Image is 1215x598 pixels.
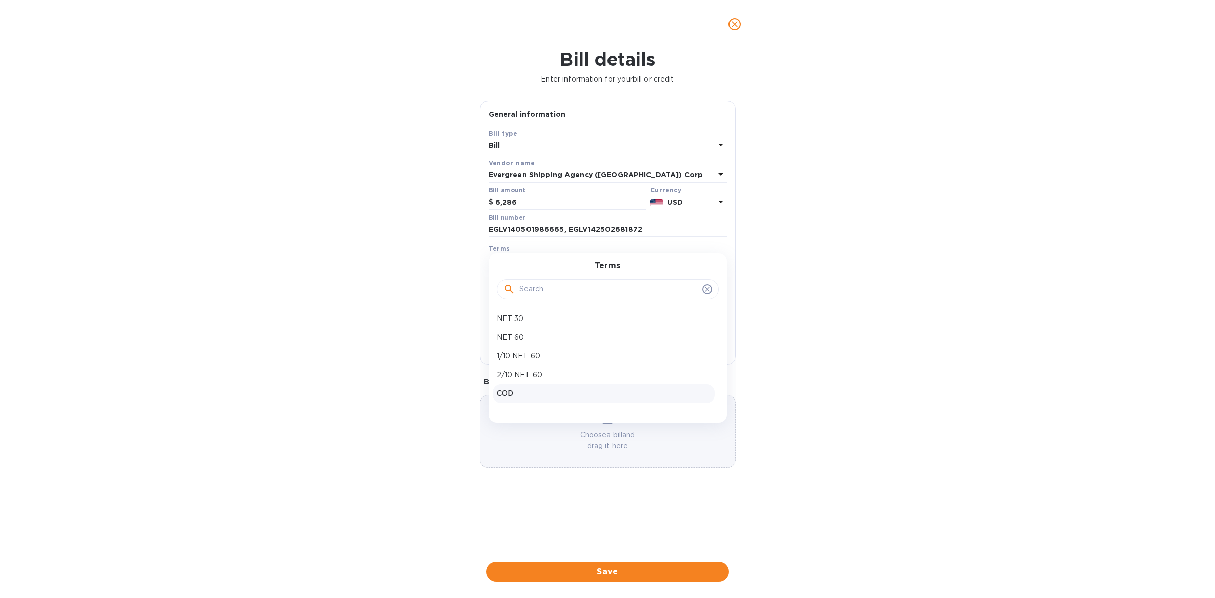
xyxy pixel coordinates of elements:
b: Bill type [489,130,518,137]
h1: Bill details [8,49,1207,70]
p: 1/10 NET 60 [497,351,711,362]
input: $ Enter bill amount [495,195,646,210]
p: NET 30 [497,313,711,324]
p: Select terms [489,256,534,266]
p: Bill image [484,377,732,387]
p: Enter information for your bill or credit [8,74,1207,85]
label: Bill amount [489,187,525,193]
b: Terms [489,245,510,252]
p: COD [497,388,711,399]
b: Currency [650,186,681,194]
b: Evergreen Shipping Agency ([GEOGRAPHIC_DATA]) Corp [489,171,703,179]
b: Bill [489,141,500,149]
b: USD [667,198,682,206]
input: Enter bill number [489,222,727,237]
span: Save [494,566,721,578]
b: General information [489,110,566,118]
button: close [722,12,747,36]
p: Choose a bill and drag it here [480,430,735,451]
input: Search [519,282,698,297]
p: 2/10 NET 60 [497,370,711,380]
label: Bill number [489,215,525,221]
b: Vendor name [489,159,535,167]
p: NET 60 [497,332,711,343]
div: $ [489,195,495,210]
h3: Terms [595,261,620,271]
img: USD [650,199,664,206]
button: Save [486,562,729,582]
